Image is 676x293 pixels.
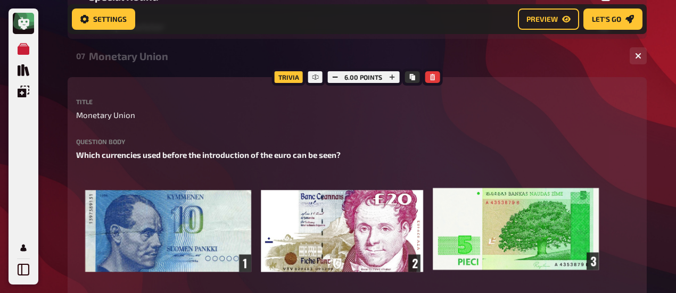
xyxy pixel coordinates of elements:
span: Preview [526,15,558,23]
label: Question body [76,138,638,145]
span: Settings [93,15,127,23]
span: Let's go [592,15,621,23]
a: Quiz Library [13,60,34,81]
div: Trivia [272,69,306,86]
button: Copy [405,71,419,83]
label: Title [76,98,638,105]
div: Monetary Union [89,50,621,62]
span: Monetary Union [76,109,135,121]
div: 07 [76,51,85,61]
a: Settings [72,9,135,30]
a: My Quizzes [13,38,34,60]
a: Preview [518,9,579,30]
div: 6.00 points [325,69,402,86]
a: Overlays [13,81,34,102]
a: Let's go [583,9,642,30]
a: My Account [13,237,34,258]
span: Which currencies used before the introduction of the euro can be seen? [76,150,341,160]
